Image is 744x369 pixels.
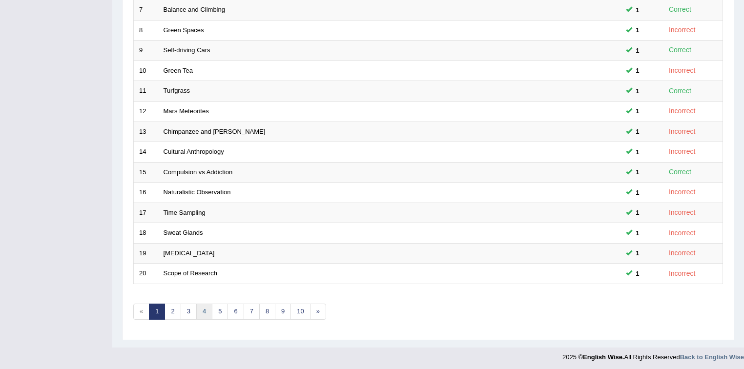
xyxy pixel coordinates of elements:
[133,304,149,320] span: «
[632,106,643,116] span: You can still take this question
[134,223,158,244] td: 18
[134,81,158,102] td: 11
[227,304,244,320] a: 6
[134,264,158,284] td: 20
[632,5,643,15] span: You can still take this question
[310,304,326,320] a: »
[164,87,190,94] a: Turfgrass
[632,25,643,35] span: You can still take this question
[134,41,158,61] td: 9
[134,203,158,223] td: 17
[632,248,643,258] span: You can still take this question
[164,249,215,257] a: [MEDICAL_DATA]
[181,304,197,320] a: 3
[164,46,210,54] a: Self-driving Cars
[164,168,233,176] a: Compulsion vs Addiction
[165,304,181,320] a: 2
[632,268,643,279] span: You can still take this question
[632,207,643,218] span: You can still take this question
[665,4,696,15] div: Correct
[632,147,643,157] span: You can still take this question
[680,353,744,361] a: Back to English Wise
[665,44,696,56] div: Correct
[164,67,193,74] a: Green Tea
[134,101,158,122] td: 12
[275,304,291,320] a: 9
[164,6,225,13] a: Balance and Climbing
[164,229,203,236] a: Sweat Glands
[632,126,643,137] span: You can still take this question
[562,348,744,362] div: 2025 © All Rights Reserved
[212,304,228,320] a: 5
[149,304,165,320] a: 1
[632,65,643,76] span: You can still take this question
[259,304,275,320] a: 8
[665,268,700,279] div: Incorrect
[665,207,700,218] div: Incorrect
[632,187,643,198] span: You can still take this question
[164,26,204,34] a: Green Spaces
[164,188,231,196] a: Naturalistic Observation
[665,166,696,178] div: Correct
[134,243,158,264] td: 19
[134,61,158,81] td: 10
[196,304,212,320] a: 4
[632,45,643,56] span: You can still take this question
[164,128,266,135] a: Chimpanzee and [PERSON_NAME]
[665,85,696,97] div: Correct
[665,105,700,117] div: Incorrect
[665,65,700,76] div: Incorrect
[164,209,206,216] a: Time Sampling
[134,142,158,163] td: 14
[665,126,700,137] div: Incorrect
[134,183,158,203] td: 16
[665,186,700,198] div: Incorrect
[632,86,643,96] span: You can still take this question
[665,227,700,239] div: Incorrect
[164,269,218,277] a: Scope of Research
[665,247,700,259] div: Incorrect
[134,122,158,142] td: 13
[632,167,643,177] span: You can still take this question
[665,24,700,36] div: Incorrect
[244,304,260,320] a: 7
[665,146,700,157] div: Incorrect
[134,20,158,41] td: 8
[583,353,624,361] strong: English Wise.
[632,228,643,238] span: You can still take this question
[290,304,310,320] a: 10
[164,107,209,115] a: Mars Meteorites
[134,162,158,183] td: 15
[164,148,224,155] a: Cultural Anthropology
